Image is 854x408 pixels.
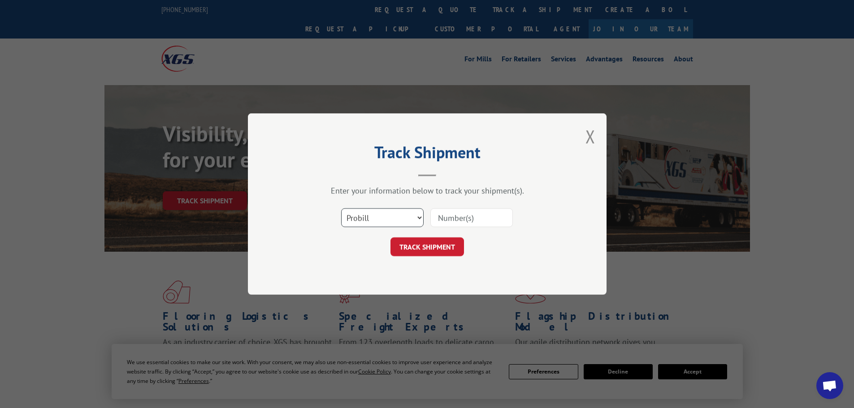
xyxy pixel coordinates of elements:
[816,372,843,399] div: Open chat
[585,125,595,148] button: Close modal
[390,237,464,256] button: TRACK SHIPMENT
[430,208,513,227] input: Number(s)
[293,185,562,196] div: Enter your information below to track your shipment(s).
[293,146,562,163] h2: Track Shipment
